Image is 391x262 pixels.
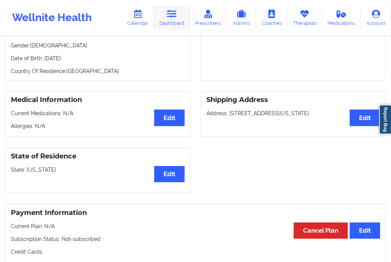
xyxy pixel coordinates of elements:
a: Coaches [256,5,287,30]
button: Cancel Plan [294,222,348,239]
a: Calendar [121,5,154,30]
button: Edit [350,110,380,126]
h3: Medical Information [11,96,185,104]
a: Therapists [287,5,322,30]
p: Current Medications: N/A [11,110,185,117]
h3: State of Residence [11,152,185,161]
a: Medications [322,5,361,30]
h3: Shipping Address [206,96,380,104]
button: Edit [350,222,380,239]
p: Credit Cards: [11,248,380,256]
p: Address: [STREET_ADDRESS][US_STATE] [206,110,380,117]
h3: Payment Information [11,209,380,217]
a: Admins [227,5,256,30]
p: Subscription Status: Not-subscribed [11,235,380,243]
p: Country Of Residence: [GEOGRAPHIC_DATA] [11,67,185,75]
a: Report Bug [379,105,391,134]
button: Edit [154,166,185,182]
p: Current Plan: N/A [11,222,380,230]
button: Edit [154,110,185,126]
a: Account [361,5,391,30]
p: State: [US_STATE] [11,166,185,174]
a: Dashboard [154,5,190,30]
a: Prescribers [190,5,227,30]
p: Gender: [DEMOGRAPHIC_DATA] [11,42,185,49]
p: Date of Birth: [DATE] [11,55,185,62]
p: Allergies: N/A [11,122,185,130]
